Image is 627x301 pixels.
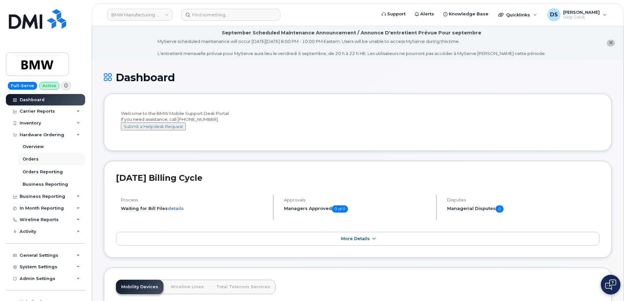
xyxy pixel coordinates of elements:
h5: Managers Approved [284,205,430,213]
span: 0 of 0 [332,205,348,213]
a: Wireline Lines [165,280,209,294]
h4: Disputes [447,198,599,202]
div: Welcome to the BMW Mobile Support Desk Portal If you need assistance, call [PHONE_NUMBER]. [121,110,595,137]
h1: Dashboard [104,72,612,83]
button: Submit a Helpdesk Request [121,122,186,131]
h4: Process [121,198,267,202]
h4: Approvals [284,198,430,202]
a: Total Telecom Services [211,280,275,294]
h2: [DATE] Billing Cycle [116,173,599,183]
div: MyServe scheduled maintenance will occur [DATE][DATE] 8:00 PM - 10:00 PM Eastern. Users will be u... [158,38,546,57]
span: More Details [341,236,370,241]
a: Submit a Helpdesk Request [121,124,186,129]
a: details [168,206,184,211]
img: Open chat [605,279,616,290]
li: Waiting for Bill Files [121,205,267,212]
h5: Managerial Disputes [447,205,599,213]
div: September Scheduled Maintenance Announcement / Annonce D'entretient Prévue Pour septembre [222,29,481,36]
button: close notification [607,40,615,47]
a: Mobility Devices [116,280,163,294]
span: 0 [496,205,503,213]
